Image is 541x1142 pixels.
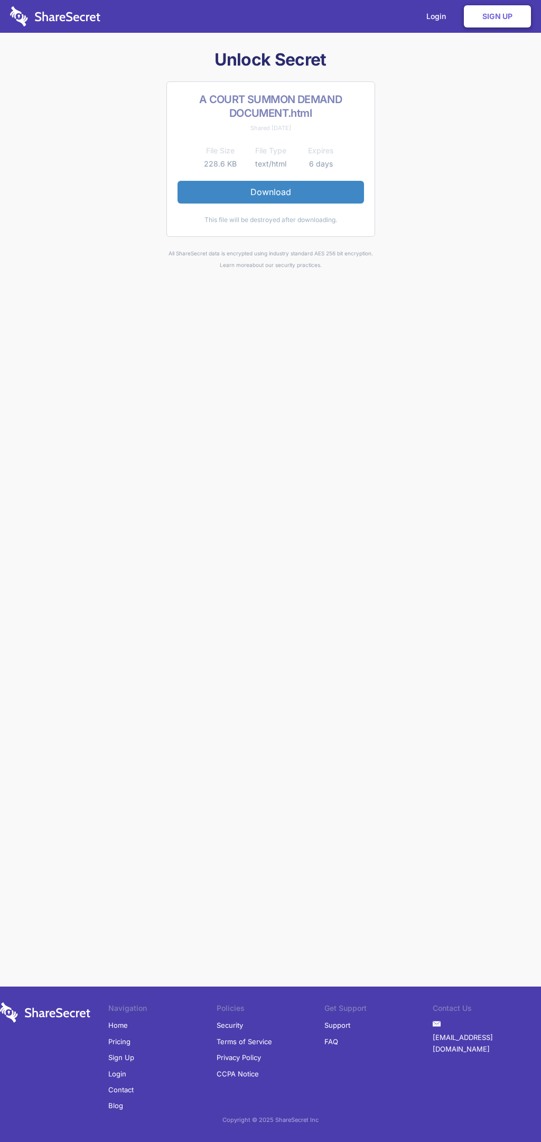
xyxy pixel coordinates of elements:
[195,144,246,157] th: File Size
[433,1029,541,1057] a: [EMAIL_ADDRESS][DOMAIN_NAME]
[178,181,364,203] a: Download
[108,1082,134,1098] a: Contact
[220,262,249,268] a: Learn more
[324,1034,338,1049] a: FAQ
[178,122,364,134] div: Shared [DATE]
[178,93,364,120] h2: A COURT SUMMON DEMAND DOCUMENT.html
[217,1017,243,1033] a: Security
[108,1098,123,1113] a: Blog
[217,1066,259,1082] a: CCPA Notice
[433,1002,541,1017] li: Contact Us
[178,214,364,226] div: This file will be destroyed after downloading.
[296,144,346,157] th: Expires
[108,1049,134,1065] a: Sign Up
[108,1066,126,1082] a: Login
[108,1017,128,1033] a: Home
[217,1034,272,1049] a: Terms of Service
[10,6,100,26] img: logo-wordmark-white-trans-d4663122ce5f474addd5e946df7df03e33cb6a1c49d2221995e7729f52c070b2.svg
[246,158,296,170] td: text/html
[217,1049,261,1065] a: Privacy Policy
[108,1034,130,1049] a: Pricing
[217,1002,325,1017] li: Policies
[324,1002,433,1017] li: Get Support
[246,144,296,157] th: File Type
[324,1017,350,1033] a: Support
[296,158,346,170] td: 6 days
[464,5,531,27] a: Sign Up
[108,1002,217,1017] li: Navigation
[195,158,246,170] td: 228.6 KB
